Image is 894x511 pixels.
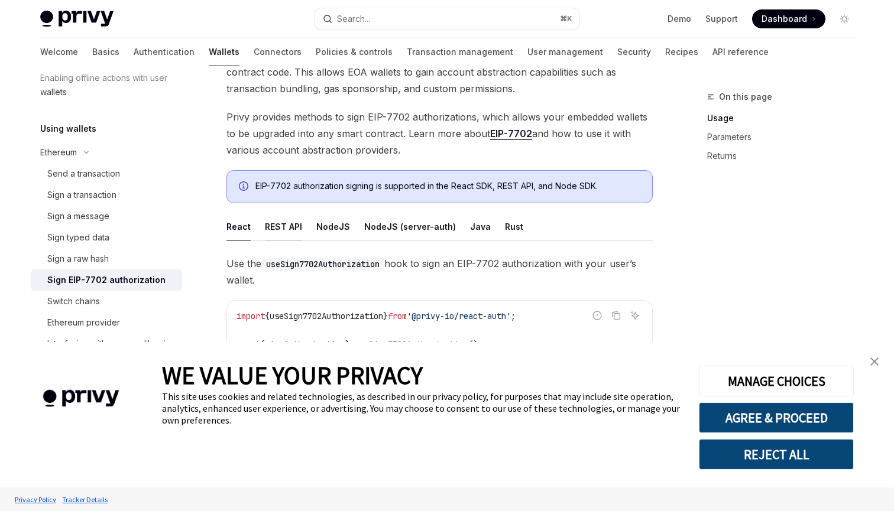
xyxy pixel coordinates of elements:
[505,213,523,240] div: Rust
[31,269,182,291] a: Sign EIP-7702 authorization
[350,339,355,350] span: =
[12,489,59,510] a: Privacy Policy
[719,90,772,104] span: On this page
[134,38,195,66] a: Authentication
[627,308,643,323] button: Ask AI
[668,13,691,25] a: Demo
[383,311,388,321] span: }
[31,142,182,163] button: Toggle Ethereum section
[237,311,265,321] span: import
[699,366,854,396] button: MANAGE CHOICES
[40,71,175,99] div: Enabling offline actions with user wallets
[470,213,491,240] div: Java
[47,337,175,351] div: Interfacing with common libraries
[254,38,302,66] a: Connectors
[239,181,251,193] svg: Info
[707,109,863,128] a: Usage
[31,163,182,184] a: Send a transaction
[560,14,572,24] span: ⌘ K
[699,402,854,433] button: AGREE & PROCEED
[226,255,653,288] span: Use the hook to sign an EIP-7702 authorization with your user’s wallet.
[835,9,854,28] button: Toggle dark mode
[226,109,653,158] span: Privy provides methods to sign EIP-7702 authorizations, which allows your embedded wallets to be ...
[490,128,532,140] a: EIP-7702
[265,213,302,240] div: REST API
[345,339,350,350] span: }
[527,38,603,66] a: User management
[47,230,109,245] div: Sign typed data
[863,350,886,373] a: close banner
[59,489,111,510] a: Tracker Details
[707,128,863,147] a: Parameters
[40,145,77,160] div: Ethereum
[589,308,605,323] button: Report incorrect code
[265,339,345,350] span: signAuthorization
[226,47,653,97] span: enables externally owned accounts (EOAs) to delegate their execution to smart contract code. This...
[608,308,624,323] button: Copy the contents from the code block
[511,311,516,321] span: ;
[209,38,239,66] a: Wallets
[40,122,96,136] h5: Using wallets
[712,38,769,66] a: API reference
[315,8,579,30] button: Open search
[407,38,513,66] a: Transaction management
[762,13,807,25] span: Dashboard
[162,390,681,426] div: This site uses cookies and related technologies, as described in our privacy policy, for purposes...
[316,38,393,66] a: Policies & controls
[388,311,407,321] span: from
[47,273,166,287] div: Sign EIP-7702 authorization
[337,12,370,26] div: Search...
[260,339,265,350] span: {
[40,38,78,66] a: Welcome
[316,213,350,240] div: NodeJS
[270,311,383,321] span: useSign7702Authorization
[47,188,116,202] div: Sign a transaction
[47,294,100,308] div: Switch chains
[47,315,120,330] div: Ethereum provider
[31,67,182,103] a: Enabling offline actions with user wallets
[665,38,698,66] a: Recipes
[265,311,270,321] span: {
[162,360,423,390] span: WE VALUE YOUR PRIVACY
[226,213,251,240] div: React
[705,13,738,25] a: Support
[31,248,182,269] a: Sign a raw hash
[261,258,384,271] code: useSign7702Authorization
[31,333,182,354] a: Interfacing with common libraries
[47,167,120,181] div: Send a transaction
[237,339,260,350] span: const
[468,339,482,350] span: ();
[407,311,511,321] span: '@privy-io/react-auth'
[31,291,182,312] a: Switch chains
[752,9,825,28] a: Dashboard
[40,11,114,27] img: light logo
[47,252,109,266] div: Sign a raw hash
[255,180,640,193] div: EIP-7702 authorization signing is supported in the React SDK, REST API, and Node SDK.
[707,147,863,165] a: Returns
[31,206,182,227] a: Sign a message
[699,439,854,470] button: REJECT ALL
[870,357,879,366] img: close banner
[364,213,456,240] div: NodeJS (server-auth)
[31,227,182,248] a: Sign typed data
[355,339,468,350] span: useSign7702Authorization
[31,312,182,333] a: Ethereum provider
[18,373,144,424] img: company logo
[617,38,651,66] a: Security
[31,184,182,206] a: Sign a transaction
[92,38,119,66] a: Basics
[47,209,109,223] div: Sign a message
